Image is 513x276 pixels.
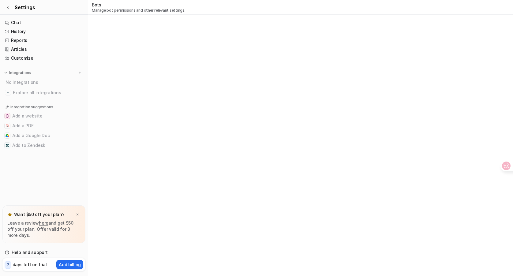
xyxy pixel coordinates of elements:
p: Add billing [59,261,81,268]
span: Settings [15,4,35,11]
a: History [2,27,85,36]
a: here [39,220,48,226]
p: Leave a review and get $50 off your plan. Offer valid for 3 more days. [7,220,81,238]
img: Add a Google Doc [6,134,9,137]
img: x [76,213,79,217]
p: Want $50 off your plan? [14,211,65,218]
img: star [7,212,12,217]
p: 7 [7,262,9,268]
img: explore all integrations [5,90,11,96]
a: Articles [2,45,85,54]
button: Integrations [2,70,33,76]
img: menu_add.svg [78,71,82,75]
p: days left on trial [13,261,47,268]
button: Add billing [56,260,83,269]
a: Help and support [2,248,85,257]
p: Manage bot permissions and other relevant settings. [92,8,185,13]
img: Add to Zendesk [6,144,9,147]
div: Bots [92,2,185,13]
button: Add a websiteAdd a website [2,111,85,121]
p: Integrations [9,70,31,75]
button: Add a PDFAdd a PDF [2,121,85,131]
a: Explore all integrations [2,88,85,97]
div: No integrations [4,77,85,87]
img: Add a website [6,114,9,118]
span: Explore all integrations [13,88,83,98]
a: Customize [2,54,85,62]
img: Add a PDF [6,124,9,128]
p: Integration suggestions [10,104,53,110]
a: Reports [2,36,85,45]
button: Add to ZendeskAdd to Zendesk [2,140,85,150]
button: Add a Google DocAdd a Google Doc [2,131,85,140]
img: expand menu [4,71,8,75]
a: Chat [2,18,85,27]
